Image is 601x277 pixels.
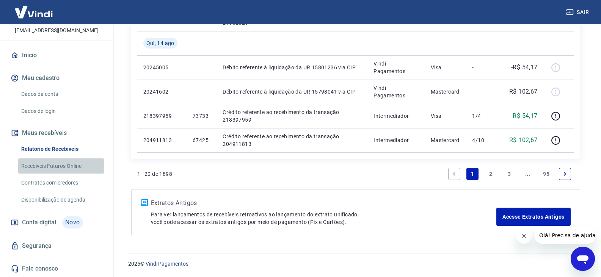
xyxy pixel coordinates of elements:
[466,168,479,180] a: Page 1 is your current page
[513,111,537,121] p: R$ 54,17
[223,133,361,148] p: Crédito referente ao recebimento da transação 204911813
[223,64,361,71] p: Débito referente à liquidação da UR 15801236 via CIP
[62,216,83,228] span: Novo
[565,5,592,19] button: Sair
[9,70,104,86] button: Meu cadastro
[472,112,494,120] p: 1/4
[143,136,180,144] p: 204911813
[485,168,497,180] a: Page 2
[18,86,104,102] a: Dados da conta
[540,168,552,180] a: Page 95
[18,158,104,174] a: Recebíveis Futuros Online
[373,136,419,144] p: Intermediador
[448,168,460,180] a: Previous page
[143,88,180,95] p: 20241602
[472,64,494,71] p: -
[508,87,538,96] p: -R$ 102,67
[9,125,104,141] button: Meus recebíveis
[472,136,494,144] p: 4/10
[151,211,497,226] p: Para ver lançamentos de recebíveis retroativos ao lançamento do extrato unificado, você pode aces...
[9,213,104,232] a: Conta digitalNovo
[535,227,595,244] iframe: Mensagem da empresa
[522,168,534,180] a: Jump forward
[141,199,148,206] img: ícone
[18,192,104,208] a: Disponibilização de agenda
[496,208,570,226] a: Acesse Extratos Antigos
[5,5,64,11] span: Olá! Precisa de ajuda?
[9,260,104,277] a: Fale conosco
[373,112,419,120] p: Intermediador
[137,170,173,178] p: 1 - 20 de 1898
[15,27,99,34] p: [EMAIL_ADDRESS][DOMAIN_NAME]
[223,108,361,124] p: Crédito referente ao recebimento da transação 218397959
[373,84,419,99] p: Vindi Pagamentos
[373,60,419,75] p: Vindi Pagamentos
[431,88,460,95] p: Mastercard
[472,88,494,95] p: -
[9,47,104,64] a: Início
[146,39,174,47] span: Qui, 14 ago
[431,112,460,120] p: Visa
[151,199,497,208] p: Extratos Antigos
[509,136,538,145] p: R$ 102,67
[18,103,104,119] a: Dados de login
[22,217,56,228] span: Conta digital
[559,168,571,180] a: Next page
[143,112,180,120] p: 218397959
[193,112,210,120] p: 73733
[223,88,361,95] p: Débito referente à liquidação da UR 15798041 via CIP
[146,261,188,267] a: Vindi Pagamentos
[143,64,180,71] p: 20245005
[431,64,460,71] p: Visa
[18,141,104,157] a: Relatório de Recebíveis
[511,63,538,72] p: -R$ 54,17
[18,175,104,191] a: Contratos com credores
[571,247,595,271] iframe: Botão para abrir a janela de mensagens
[431,136,460,144] p: Mastercard
[445,165,574,183] ul: Pagination
[516,228,532,244] iframe: Fechar mensagem
[128,260,583,268] p: 2025 ©
[503,168,515,180] a: Page 3
[193,136,210,144] p: 67425
[9,0,58,23] img: Vindi
[9,238,104,254] a: Segurança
